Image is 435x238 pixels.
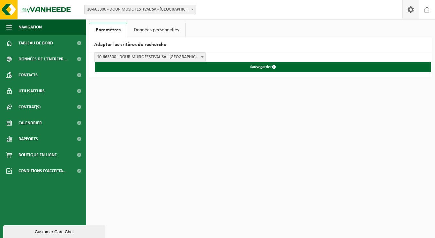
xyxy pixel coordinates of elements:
a: Paramètres [89,23,127,37]
span: Calendrier [19,115,42,131]
span: Boutique en ligne [19,147,57,163]
button: Sauvegarder [95,62,431,72]
span: Contrat(s) [19,99,41,115]
span: 10-663300 - DOUR MUSIC FESTIVAL SA - DOUR [94,52,206,62]
span: Navigation [19,19,42,35]
span: Utilisateurs [19,83,45,99]
span: 10-663300 - DOUR MUSIC FESTIVAL SA - DOUR [84,5,196,14]
span: 10-663300 - DOUR MUSIC FESTIVAL SA - DOUR [85,5,196,14]
span: Données de l'entrepr... [19,51,67,67]
span: Conditions d'accepta... [19,163,67,179]
span: Rapports [19,131,38,147]
span: 10-663300 - DOUR MUSIC FESTIVAL SA - DOUR [94,53,206,62]
span: Tableau de bord [19,35,53,51]
a: Données personnelles [127,23,185,37]
h2: Adapter les critères de recherche [89,37,432,52]
iframe: chat widget [3,224,107,238]
span: Contacts [19,67,38,83]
